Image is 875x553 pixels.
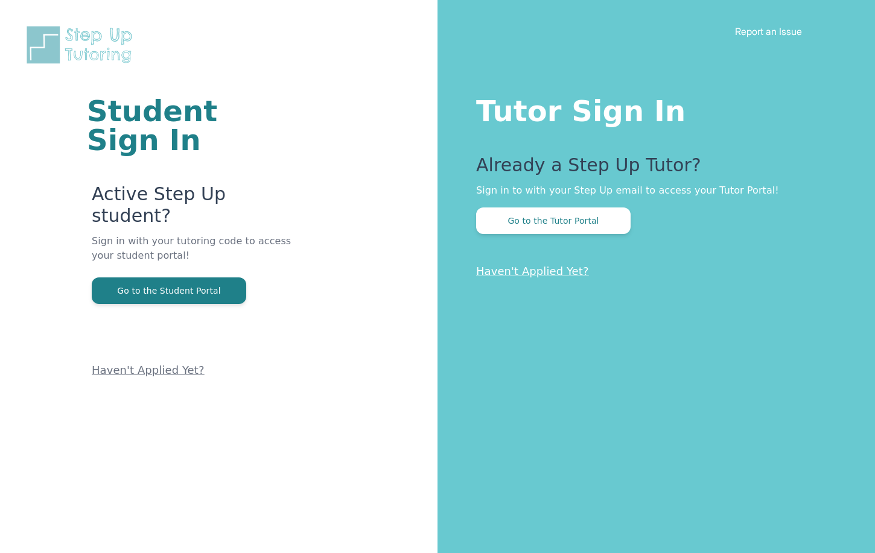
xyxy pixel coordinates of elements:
[92,285,246,296] a: Go to the Student Portal
[476,207,631,234] button: Go to the Tutor Portal
[92,277,246,304] button: Go to the Student Portal
[87,96,293,154] h1: Student Sign In
[92,234,293,277] p: Sign in with your tutoring code to access your student portal!
[24,24,140,66] img: Step Up Tutoring horizontal logo
[92,364,205,376] a: Haven't Applied Yet?
[476,183,827,198] p: Sign in to with your Step Up email to access your Tutor Portal!
[476,265,589,277] a: Haven't Applied Yet?
[476,92,827,125] h1: Tutor Sign In
[476,154,827,183] p: Already a Step Up Tutor?
[92,183,293,234] p: Active Step Up student?
[476,215,631,226] a: Go to the Tutor Portal
[735,25,802,37] a: Report an Issue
